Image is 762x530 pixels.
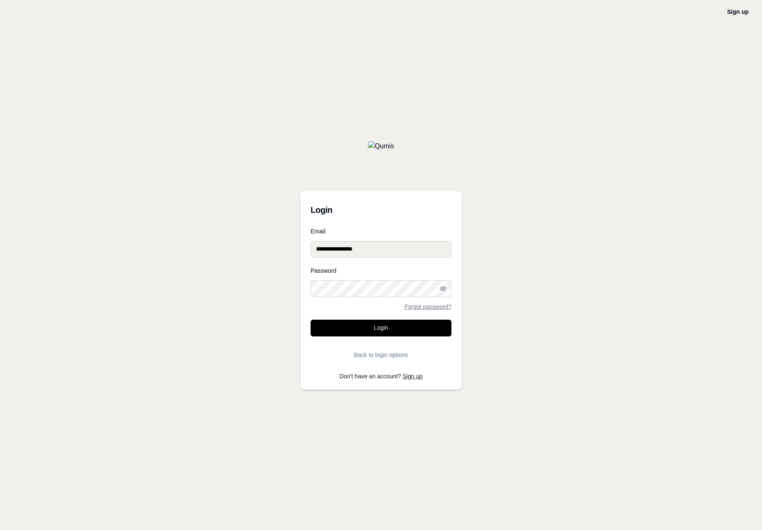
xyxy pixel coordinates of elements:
[311,202,451,218] h3: Login
[311,228,451,234] label: Email
[368,141,394,151] img: Qumis
[311,320,451,336] button: Login
[311,268,451,274] label: Password
[404,304,451,310] a: Forgot password?
[727,8,749,15] a: Sign up
[311,346,451,363] button: Back to login options
[403,373,422,380] a: Sign up
[311,373,451,379] p: Don't have an account?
